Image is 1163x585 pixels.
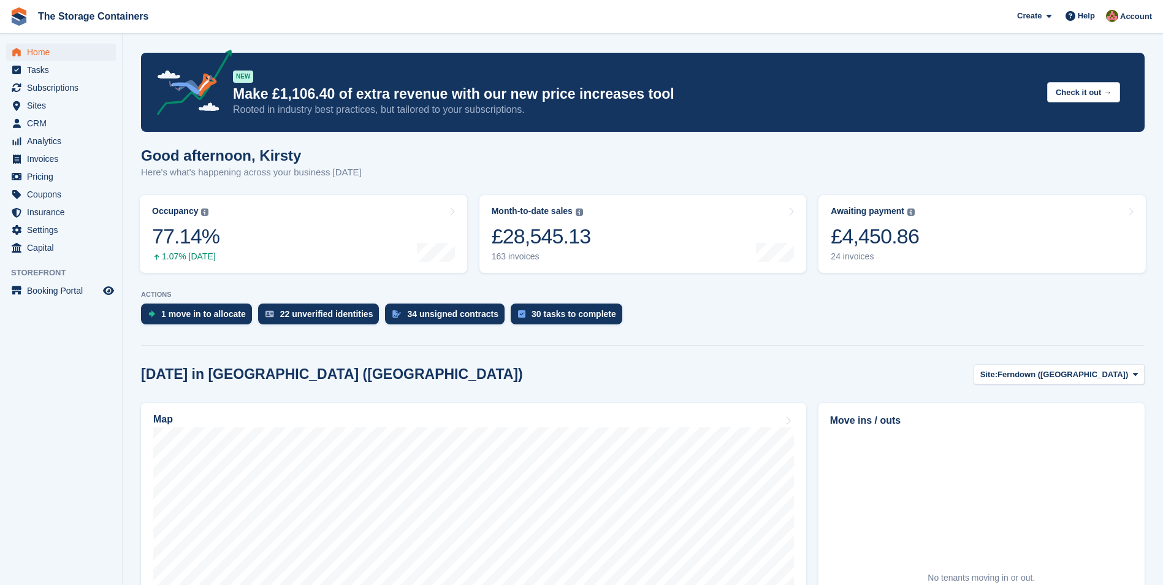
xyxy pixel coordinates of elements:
img: verify_identity-adf6edd0f0f0b5bbfe63781bf79b02c33cf7c696d77639b501bdc392416b5a36.svg [265,310,274,318]
span: Sites [27,97,101,114]
a: 34 unsigned contracts [385,304,511,331]
div: 1.07% [DATE] [152,251,219,262]
a: 1 move in to allocate [141,304,258,331]
span: Settings [27,221,101,239]
a: The Storage Containers [33,6,153,26]
div: 1 move in to allocate [161,309,246,319]
span: CRM [27,115,101,132]
a: menu [6,282,116,299]
span: Capital [27,239,101,256]
div: 163 invoices [492,251,591,262]
span: Tasks [27,61,101,78]
a: menu [6,44,116,61]
span: Account [1120,10,1152,23]
div: NEW [233,71,253,83]
a: menu [6,168,116,185]
img: stora-icon-8386f47178a22dfd0bd8f6a31ec36ba5ce8667c1dd55bd0f319d3a0aa187defe.svg [10,7,28,26]
div: 24 invoices [831,251,919,262]
p: ACTIONS [141,291,1145,299]
span: Invoices [27,150,101,167]
span: Insurance [27,204,101,221]
h1: Good afternoon, Kirsty [141,147,362,164]
a: menu [6,186,116,203]
a: menu [6,115,116,132]
img: icon-info-grey-7440780725fd019a000dd9b08b2336e03edf1995a4989e88bcd33f0948082b44.svg [907,208,915,216]
div: Month-to-date sales [492,206,573,216]
a: menu [6,132,116,150]
span: Analytics [27,132,101,150]
span: Storefront [11,267,122,279]
span: Pricing [27,168,101,185]
p: Rooted in industry best practices, but tailored to your subscriptions. [233,103,1037,117]
h2: Map [153,414,173,425]
p: Make £1,106.40 of extra revenue with our new price increases tool [233,85,1037,103]
span: Help [1078,10,1095,22]
img: move_ins_to_allocate_icon-fdf77a2bb77ea45bf5b3d319d69a93e2d87916cf1d5bf7949dd705db3b84f3ca.svg [148,310,155,318]
span: Booking Portal [27,282,101,299]
div: No tenants moving in or out. [928,572,1035,584]
div: 22 unverified identities [280,309,373,319]
a: menu [6,79,116,96]
h2: [DATE] in [GEOGRAPHIC_DATA] ([GEOGRAPHIC_DATA]) [141,366,523,383]
a: menu [6,97,116,114]
img: icon-info-grey-7440780725fd019a000dd9b08b2336e03edf1995a4989e88bcd33f0948082b44.svg [201,208,208,216]
a: Preview store [101,283,116,298]
div: 30 tasks to complete [532,309,616,319]
div: £4,450.86 [831,224,919,249]
h2: Move ins / outs [830,413,1133,428]
a: 22 unverified identities [258,304,386,331]
img: Kirsty Simpson [1106,10,1118,22]
a: Occupancy 77.14% 1.07% [DATE] [140,195,467,273]
span: Home [27,44,101,61]
button: Site: Ferndown ([GEOGRAPHIC_DATA]) [974,364,1145,384]
a: Month-to-date sales £28,545.13 163 invoices [479,195,807,273]
img: contract_signature_icon-13c848040528278c33f63329250d36e43548de30e8caae1d1a13099fd9432cc5.svg [392,310,401,318]
img: icon-info-grey-7440780725fd019a000dd9b08b2336e03edf1995a4989e88bcd33f0948082b44.svg [576,208,583,216]
span: Ferndown ([GEOGRAPHIC_DATA]) [997,369,1128,381]
span: Coupons [27,186,101,203]
a: menu [6,150,116,167]
div: £28,545.13 [492,224,591,249]
a: 30 tasks to complete [511,304,628,331]
div: Occupancy [152,206,198,216]
a: menu [6,204,116,221]
a: Awaiting payment £4,450.86 24 invoices [818,195,1146,273]
div: 34 unsigned contracts [407,309,498,319]
img: price-adjustments-announcement-icon-8257ccfd72463d97f412b2fc003d46551f7dbcb40ab6d574587a9cd5c0d94... [147,50,232,120]
button: Check it out → [1047,82,1120,102]
span: Create [1017,10,1042,22]
a: menu [6,239,116,256]
div: 77.14% [152,224,219,249]
div: Awaiting payment [831,206,904,216]
a: menu [6,61,116,78]
img: task-75834270c22a3079a89374b754ae025e5fb1db73e45f91037f5363f120a921f8.svg [518,310,525,318]
span: Site: [980,369,997,381]
p: Here's what's happening across your business [DATE] [141,166,362,180]
a: menu [6,221,116,239]
span: Subscriptions [27,79,101,96]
